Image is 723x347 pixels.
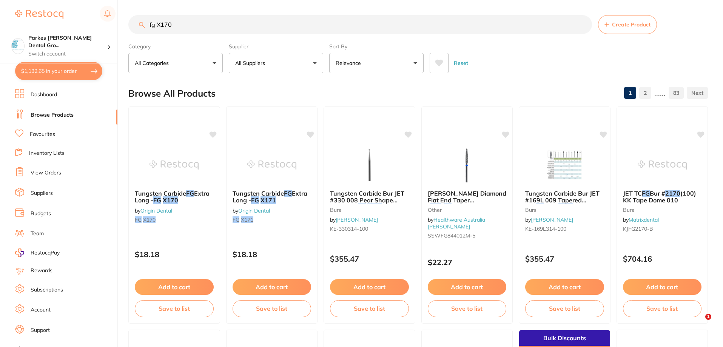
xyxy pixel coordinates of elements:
[540,146,589,184] img: Tungsten Carbide Bur JET #169L 009 Tapered Fiss FG Long x100
[330,207,409,213] small: burs
[525,279,604,295] button: Add to cart
[428,279,507,295] button: Add to cart
[29,150,65,157] a: Inventory Lists
[428,216,485,230] a: Healthware Australia [PERSON_NAME]
[705,314,711,320] span: 1
[336,216,378,223] a: [PERSON_NAME]
[31,111,74,119] a: Browse Products
[135,279,214,295] button: Add to cart
[544,204,558,211] span: Long
[330,216,378,223] span: by
[330,225,368,232] span: KE-330314-100
[31,190,53,197] a: Suppliers
[558,204,573,211] em: x100
[623,190,696,204] span: (100) KK Tape Dome 010
[639,85,651,100] a: 2
[31,267,52,275] a: Rewards
[525,190,604,204] b: Tungsten Carbide Bur JET #169L 009 Tapered Fiss FG Long x100
[623,300,702,317] button: Save to list
[247,146,296,184] img: Tungsten Carbide FG Extra Long - FG X171
[441,204,444,211] span: )
[31,210,51,217] a: Budgets
[233,279,311,295] button: Add to cart
[330,279,409,295] button: Add to cart
[15,10,63,19] img: Restocq Logo
[135,216,142,223] em: FG
[15,62,102,80] button: $1,132.65 in your order
[623,190,702,204] b: JET TC FG Bur #2170 (100) KK Tape Dome 010
[241,216,253,223] em: X171
[143,216,156,223] em: X170
[31,327,50,334] a: Support
[428,207,507,213] small: other
[428,190,507,204] b: SS White Diamond Flat End Taper (170) FG 5/Pack
[624,85,636,100] a: 1
[261,196,276,204] em: X171
[128,88,216,99] h2: Browse All Products
[329,43,424,50] label: Sort By
[135,207,172,214] span: by
[669,85,684,100] a: 83
[15,248,24,257] img: RestocqPay
[330,254,409,263] p: $355.47
[329,53,424,73] button: Relevance
[525,300,604,317] button: Save to list
[186,190,194,197] em: FG
[428,190,506,211] span: [PERSON_NAME] Diamond Flat End Taper (
[135,190,186,197] span: Tungsten Carbide
[690,314,708,332] iframe: Intercom live chat
[163,196,178,204] em: X170
[623,207,702,213] small: burs
[238,207,270,214] a: Origin Dental
[135,300,214,317] button: Save to list
[31,91,57,99] a: Dashboard
[336,59,364,67] p: Relevance
[638,146,687,184] img: JET TC FG Bur #2170 (100) KK Tape Dome 010
[229,53,323,73] button: All Suppliers
[428,232,475,239] span: SSWFG844012M-5
[452,53,470,73] button: Reset
[428,216,485,230] span: by
[330,300,409,317] button: Save to list
[531,216,573,223] a: [PERSON_NAME]
[28,34,107,49] h4: Parkes Baker Dental Group
[128,15,592,34] input: Search Products
[623,190,642,197] span: JET TC
[623,279,702,295] button: Add to cart
[525,216,573,223] span: by
[150,146,199,184] img: Tungsten Carbide FG Extra Long - FG X170
[612,22,651,28] span: Create Product
[367,204,382,211] em: x100
[525,254,604,263] p: $355.47
[330,190,404,211] span: Tungsten Carbide Bur JET #330 008 Pear Shape Amalgam
[654,89,666,97] p: ......
[229,43,323,50] label: Supplier
[135,59,172,67] p: All Categories
[665,190,680,197] em: 2170
[629,216,659,223] a: Matrixdental
[233,207,270,214] span: by
[233,190,307,204] span: Extra Long -
[452,204,472,211] span: 5/Pack
[330,190,409,204] b: Tungsten Carbide Bur JET #330 008 Pear Shape Amalgam FG x100
[430,204,441,211] em: 170
[284,190,292,197] em: FG
[345,146,394,184] img: Tungsten Carbide Bur JET #330 008 Pear Shape Amalgam FG x100
[153,196,161,204] em: FG
[31,169,61,177] a: View Orders
[28,50,107,58] p: Switch account
[31,286,63,294] a: Subscriptions
[135,190,214,204] b: Tungsten Carbide FG Extra Long - FG X170
[444,204,452,211] em: FG
[623,225,653,232] span: KJFG2170-B
[31,230,44,238] a: Team
[525,225,566,232] span: KE-169L314-100
[642,190,650,197] em: FG
[251,196,259,204] em: FG
[128,53,223,73] button: All Categories
[30,131,55,138] a: Favourites
[135,250,214,259] p: $18.18
[135,190,210,204] span: Extra Long -
[235,59,268,67] p: All Suppliers
[31,306,51,314] a: Account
